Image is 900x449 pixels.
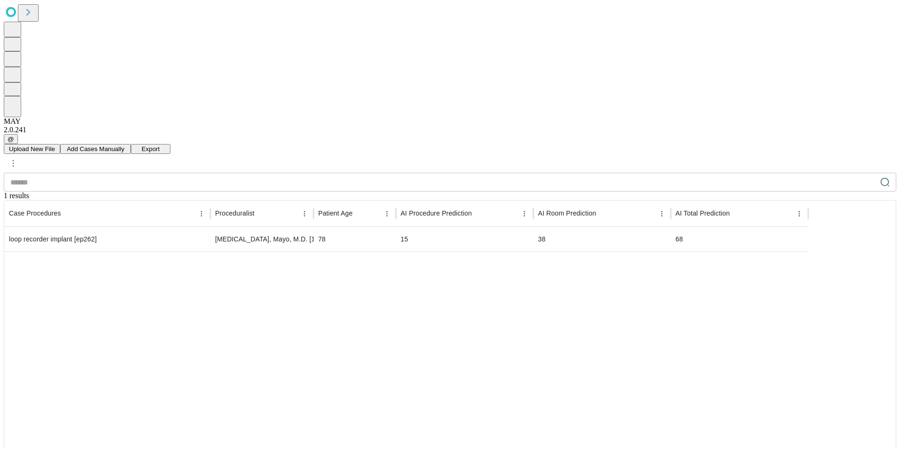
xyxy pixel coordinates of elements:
div: loop recorder implant [ep262] [9,227,206,251]
span: Patient Age [318,208,353,218]
span: Includes set-up, patient in-room to patient out-of-room, and clean-up [675,208,730,218]
div: MAY [4,117,896,126]
button: Sort [354,207,367,220]
button: @ [4,134,18,144]
button: Menu [793,207,806,220]
button: Menu [380,207,394,220]
div: 2.0.241 [4,126,896,134]
span: 38 [538,235,546,243]
button: Export [131,144,170,154]
button: Sort [62,207,75,220]
span: 15 [401,235,408,243]
button: Sort [597,207,610,220]
button: Add Cases Manually [60,144,131,154]
button: Menu [298,207,311,220]
a: Export [131,144,170,152]
span: 68 [675,235,683,243]
button: Sort [473,207,486,220]
span: Proceduralist [215,208,255,218]
button: Menu [518,207,531,220]
span: Export [142,145,160,152]
button: Sort [256,207,269,220]
span: Time-out to extubation/pocket closure [401,208,472,218]
div: 78 [318,227,391,251]
button: Sort [731,207,744,220]
span: Add Cases Manually [67,145,124,152]
button: Menu [655,207,668,220]
span: 1 results [4,192,29,200]
span: Patient in room to patient out of room [538,208,596,218]
span: Upload New File [9,145,55,152]
span: @ [8,136,14,143]
span: Scheduled procedures [9,208,61,218]
button: Upload New File [4,144,60,154]
button: Menu [195,207,208,220]
button: kebab-menu [5,155,22,172]
div: [MEDICAL_DATA], Mayo, M.D. [1502690] [215,227,309,251]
